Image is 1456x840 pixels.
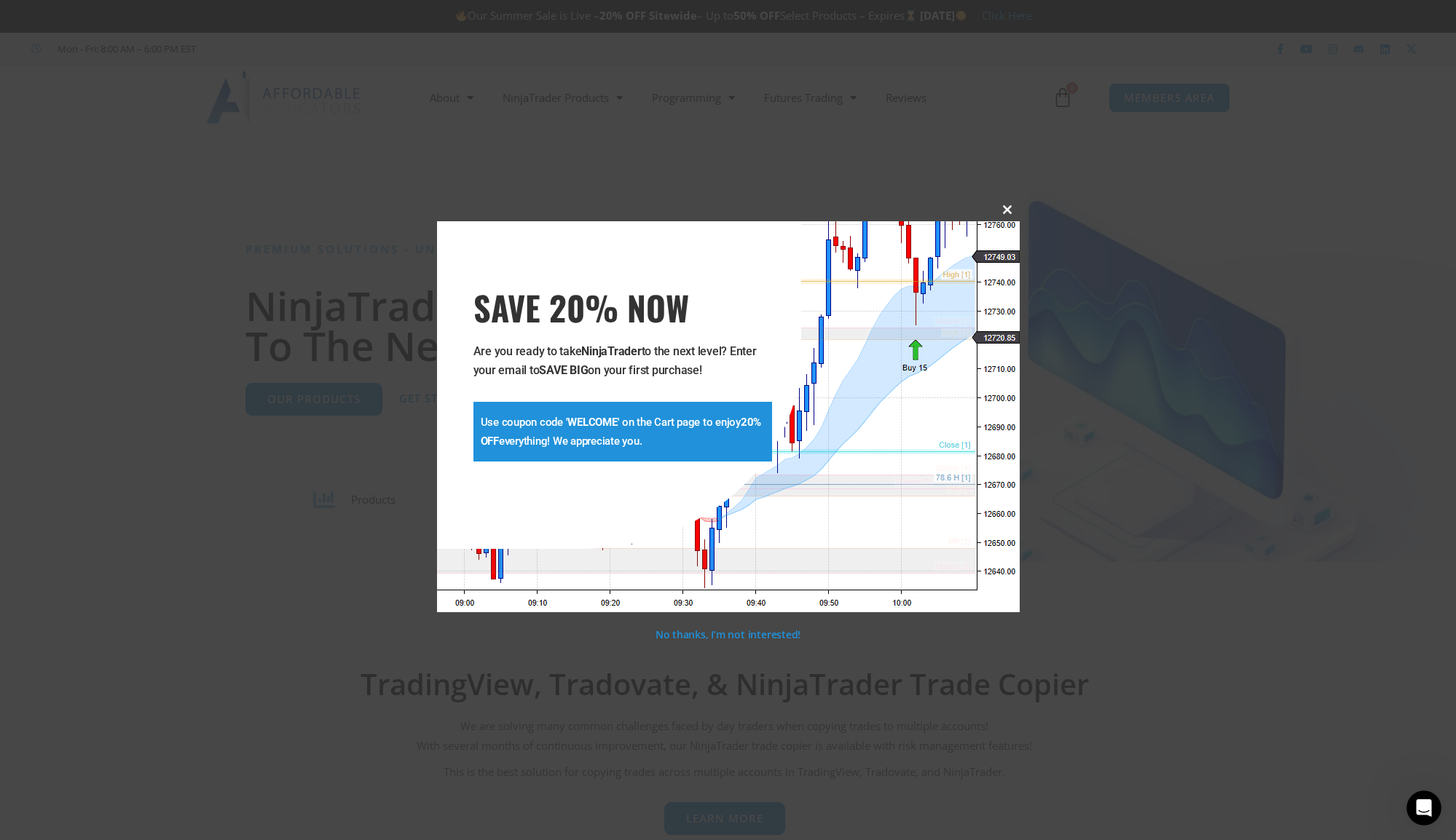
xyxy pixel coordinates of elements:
strong: SAVE BIG [539,363,588,377]
strong: WELCOME [567,416,617,429]
strong: 20% OFF [481,416,762,448]
iframe: Intercom live chat [1406,791,1441,825]
strong: NinjaTrader [581,344,641,358]
a: No thanks, I’m not interested! [656,627,800,641]
p: Use coupon code ' ' on the Cart page to enjoy everything! We appreciate you. [481,413,765,451]
span: SAVE 20% NOW [473,287,772,328]
p: Are you ready to take to the next level? Enter your email to on your first purchase! [473,342,772,380]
